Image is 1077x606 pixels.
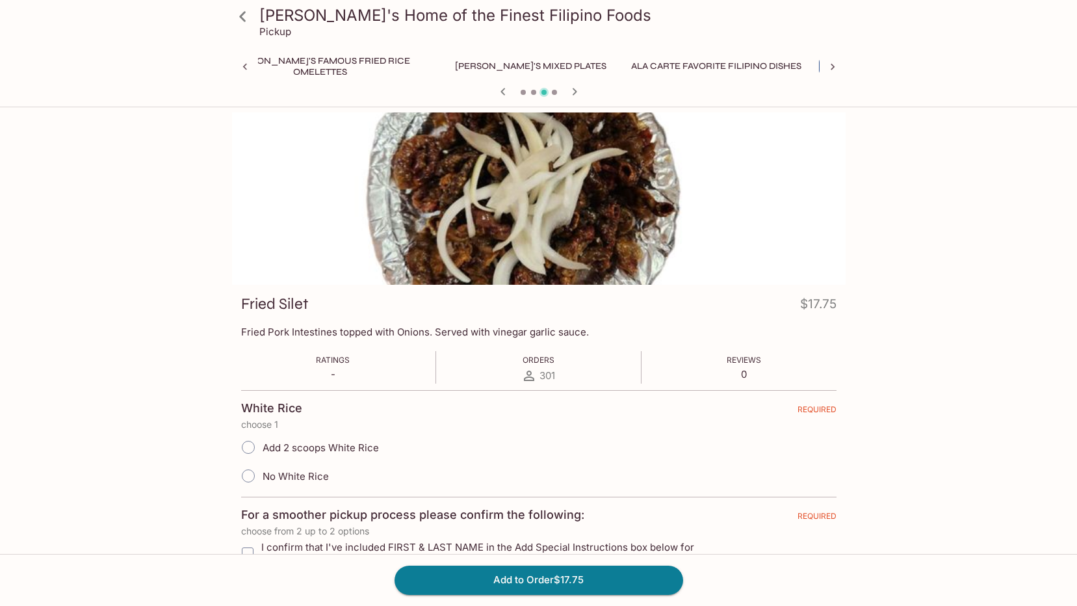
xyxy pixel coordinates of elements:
p: choose from 2 up to 2 options [241,526,837,536]
p: Fried Pork Intestines topped with Onions. Served with vinegar garlic sauce. [241,326,837,338]
span: Add 2 scoops White Rice [263,441,379,454]
button: Ala Carte Favorite Filipino Dishes [624,57,809,75]
h4: White Rice [241,401,302,415]
p: choose 1 [241,419,837,430]
p: - [316,368,350,380]
div: Fried Silet [232,112,846,285]
button: Popular Fried Dishes [819,57,941,75]
span: Ratings [316,355,350,365]
button: [PERSON_NAME]'s Mixed Plates [448,57,614,75]
h4: For a smoother pickup process please confirm the following: [241,508,584,522]
span: Orders [523,355,554,365]
span: I confirm that I've included FIRST & LAST NAME in the Add Special Instructions box below for one ... [261,541,712,566]
span: REQUIRED [798,404,837,419]
span: 301 [539,369,555,382]
span: No White Rice [263,470,329,482]
p: Pickup [259,25,291,38]
button: [PERSON_NAME]'s Famous Fried Rice Omelettes [203,57,437,75]
button: Add to Order$17.75 [395,566,683,594]
h3: [PERSON_NAME]'s Home of the Finest Filipino Foods [259,5,840,25]
span: REQUIRED [798,511,837,526]
h4: $17.75 [800,294,837,319]
h3: Fried Silet [241,294,309,314]
p: 0 [727,368,761,380]
span: Reviews [727,355,761,365]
